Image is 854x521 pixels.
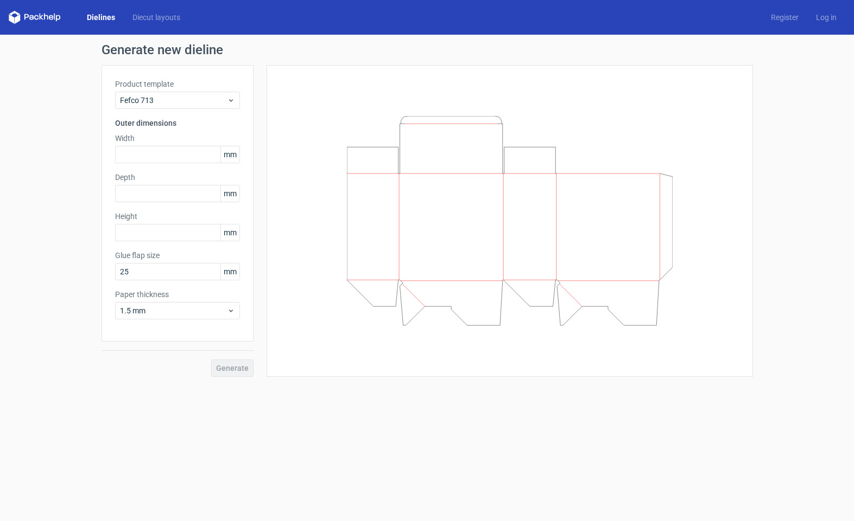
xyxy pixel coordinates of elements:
h1: Generate new dieline [102,43,753,56]
a: Dielines [78,12,124,23]
label: Glue flap size [115,250,240,261]
span: mm [220,185,239,202]
span: mm [220,263,239,280]
span: mm [220,146,239,163]
h3: Outer dimensions [115,118,240,128]
label: Depth [115,172,240,183]
a: Log in [807,12,845,23]
a: Diecut layouts [124,12,189,23]
label: Paper thickness [115,289,240,300]
label: Width [115,133,240,144]
a: Register [762,12,807,23]
label: Product template [115,79,240,89]
label: Height [115,211,240,222]
span: mm [220,224,239,241]
span: Fefco 713 [120,95,227,106]
span: 1.5 mm [120,305,227,316]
